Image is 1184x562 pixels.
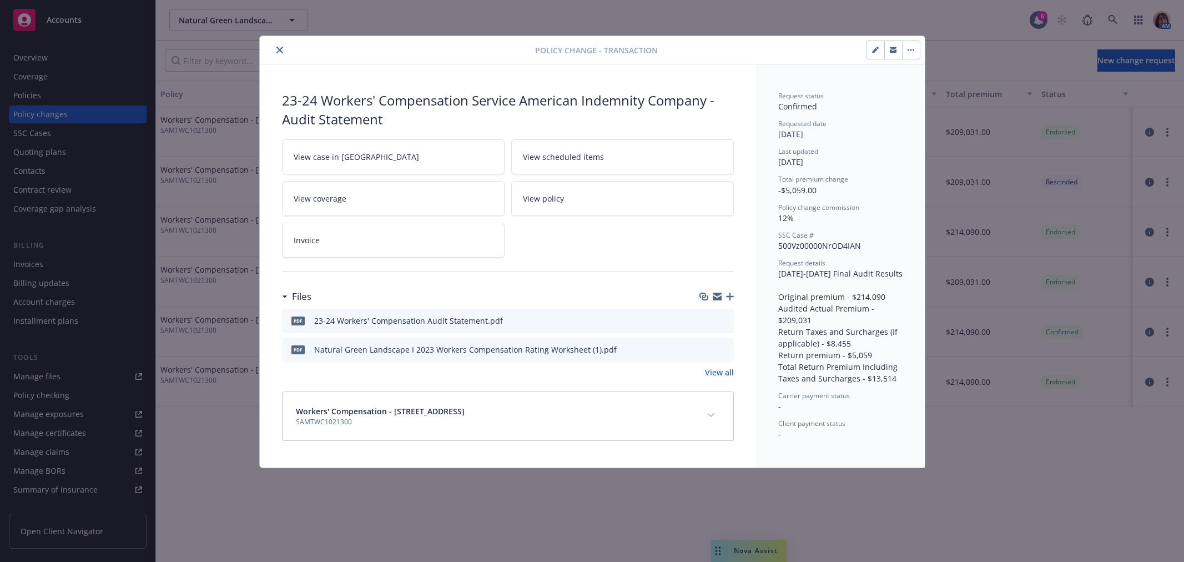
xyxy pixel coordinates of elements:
div: Workers' Compensation - [STREET_ADDRESS]SAMTWC1021300expand content [283,392,733,440]
div: 23-24 Workers' Compensation Audit Statement.pdf [314,315,503,327]
span: Confirmed [778,101,817,112]
span: Invoice [294,234,320,246]
button: close [273,43,286,57]
button: preview file [719,315,729,327]
span: Request details [778,258,825,268]
a: View policy [511,181,734,216]
a: View all [705,367,734,378]
button: download file [702,315,711,327]
span: [DATE] [778,157,803,167]
div: 23-24 Workers' Compensation Service American Indemnity Company - Audit Statement [282,91,734,128]
span: pdf [291,317,305,325]
span: [DATE]-[DATE] Final Audit Results Original premium - $214,090 Audited Actual Premium - $209,031 R... [778,268,903,384]
span: Workers' Compensation - [STREET_ADDRESS] [296,405,465,417]
a: View case in [GEOGRAPHIC_DATA] [282,139,505,174]
span: View scheduled items [523,151,604,163]
span: Policy change commission [778,203,859,212]
button: expand content [702,407,720,424]
span: pdf [291,345,305,354]
span: Requested date [778,119,827,128]
span: Carrier payment status [778,391,850,400]
a: Invoice [282,223,505,258]
span: View coverage [294,193,346,204]
a: View coverage [282,181,505,216]
span: - [778,429,781,439]
span: SSC Case # [778,230,814,240]
button: download file [702,344,711,355]
span: Policy change - Transaction [535,44,658,56]
span: Total premium change [778,174,848,184]
span: [DATE] [778,129,803,139]
span: SAMTWC1021300 [296,417,465,427]
a: View scheduled items [511,139,734,174]
div: Files [282,289,311,304]
button: preview file [719,344,729,355]
h3: Files [292,289,311,304]
span: View policy [523,193,564,204]
span: Last updated [778,147,818,156]
span: 12% [778,213,794,223]
div: Natural Green Landscape I 2023 Workers Compensation Rating Worksheet (1).pdf [314,344,617,355]
span: Request status [778,91,824,101]
span: - [778,401,781,412]
span: Client payment status [778,419,845,428]
span: View case in [GEOGRAPHIC_DATA] [294,151,419,163]
span: -$5,059.00 [778,185,817,195]
span: 500Vz00000NrOD4IAN [778,240,861,251]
